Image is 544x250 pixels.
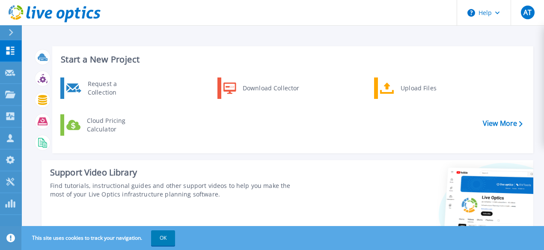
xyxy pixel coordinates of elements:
[523,9,532,16] span: AT
[238,80,303,97] div: Download Collector
[60,77,148,99] a: Request a Collection
[374,77,462,99] a: Upload Files
[60,114,148,136] a: Cloud Pricing Calculator
[61,55,522,64] h3: Start a New Project
[151,230,175,246] button: OK
[483,119,523,128] a: View More
[83,80,146,97] div: Request a Collection
[83,116,146,134] div: Cloud Pricing Calculator
[50,182,306,199] div: Find tutorials, instructional guides and other support videos to help you make the most of your L...
[396,80,460,97] div: Upload Files
[217,77,305,99] a: Download Collector
[50,167,306,178] div: Support Video Library
[24,230,175,246] span: This site uses cookies to track your navigation.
